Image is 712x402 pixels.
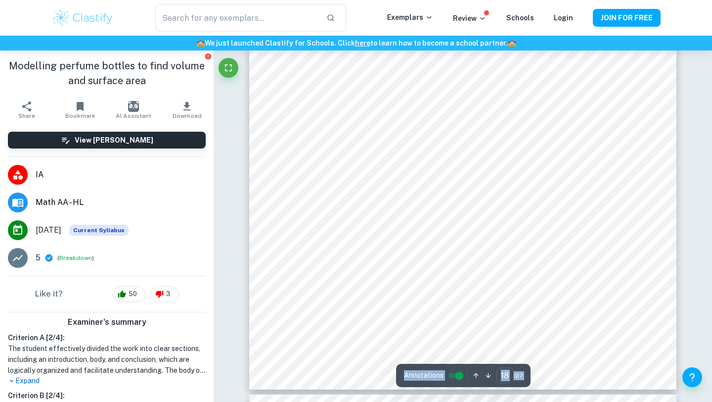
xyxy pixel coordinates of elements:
[36,252,41,264] p: 5
[355,39,370,47] a: here
[57,253,94,263] span: ( )
[404,370,444,381] span: Annotations
[161,289,176,299] span: 3
[453,13,487,24] p: Review
[173,112,202,119] span: Download
[18,112,35,119] span: Share
[4,316,210,328] h6: Examiner's summary
[128,101,139,112] img: AI Assistant
[2,38,710,49] h6: We just launched Clastify for Schools. Click to learn how to become a school partner.
[116,112,151,119] span: AI Assistant
[150,286,179,302] div: 3
[204,52,212,60] button: Report issue
[51,8,114,28] img: Clastify logo
[160,96,214,124] button: Download
[514,371,523,380] span: / 27
[113,286,145,302] div: 50
[35,288,63,300] h6: Like it?
[387,12,433,23] p: Exemplars
[69,225,129,236] div: This exemplar is based on the current syllabus. Feel free to refer to it for inspiration/ideas wh...
[8,390,206,401] h6: Criterion B [ 2 / 4 ]:
[593,9,661,27] button: JOIN FOR FREE
[196,39,205,47] span: 🏫
[8,343,206,376] h1: The student effectively divided the work into clear sections, including an introduction, body, an...
[8,58,206,88] h1: Modelling perfume bottles to find volume and surface area
[508,39,516,47] span: 🏫
[36,197,206,208] span: Math AA - HL
[36,224,61,236] span: [DATE]
[8,332,206,343] h6: Criterion A [ 2 / 4 ]:
[682,367,702,387] button: Help and Feedback
[65,112,95,119] span: Bookmark
[8,376,206,386] p: Expand
[59,253,92,262] button: Breakdown
[219,58,238,78] button: Fullscreen
[506,14,534,22] a: Schools
[36,169,206,181] span: IA
[75,135,153,146] h6: View [PERSON_NAME]
[123,289,142,299] span: 50
[53,96,107,124] button: Bookmark
[155,4,318,32] input: Search for any exemplars...
[107,96,160,124] button: AI Assistant
[69,225,129,236] span: Current Syllabus
[554,14,573,22] a: Login
[8,132,206,149] button: View [PERSON_NAME]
